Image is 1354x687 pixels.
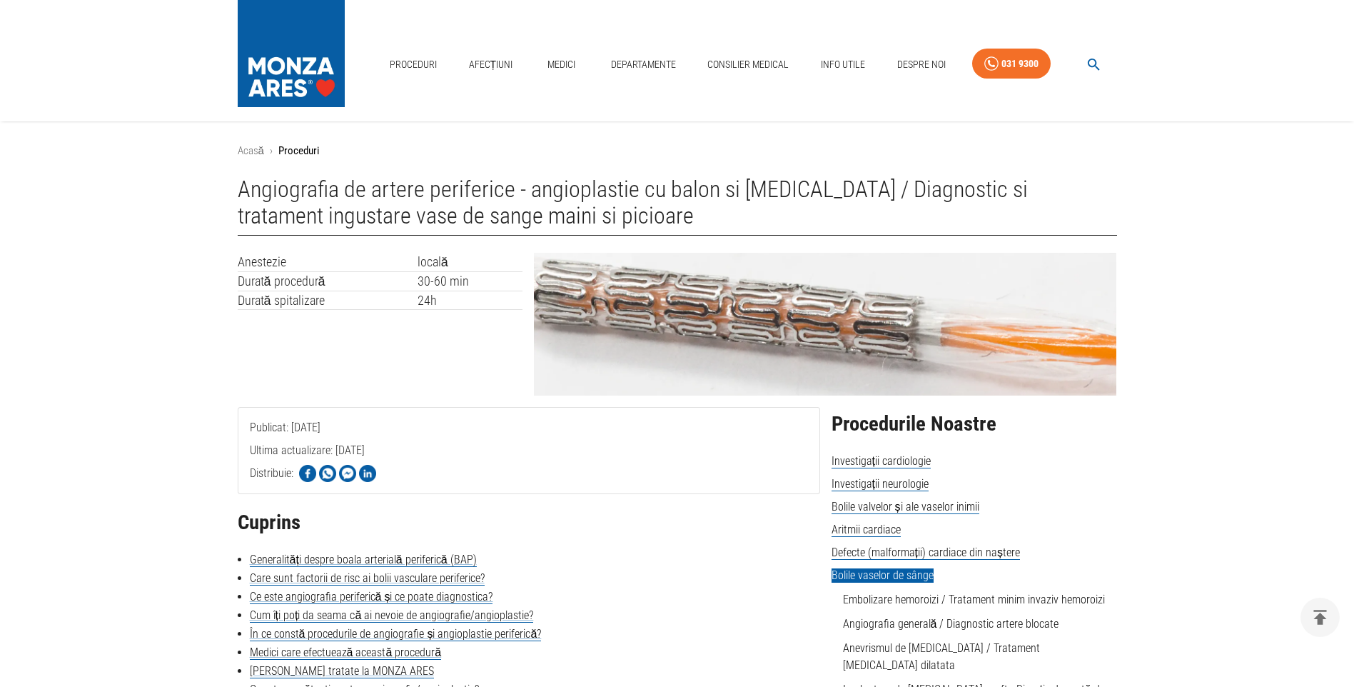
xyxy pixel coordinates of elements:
a: Info Utile [815,50,871,79]
span: Bolile valvelor și ale vaselor inimii [832,500,979,514]
span: Investigații neurologie [832,477,929,491]
td: 24h [418,291,523,310]
a: Embolizare hemoroizi / Tratament minim invaziv hemoroizi [843,593,1105,606]
span: Investigații cardiologie [832,454,931,468]
a: Generalități despre boala arterială periferică (BAP) [250,553,477,567]
nav: breadcrumb [238,143,1117,159]
a: În ce constă procedurile de angiografie și angioplastie periferică? [250,627,542,641]
a: Afecțiuni [463,50,519,79]
td: Durată spitalizare [238,291,418,310]
a: Anevrismul de [MEDICAL_DATA] / Tratament [MEDICAL_DATA] dilatata [843,641,1040,672]
h1: Angiografia de artere periferice - angioplastie cu balon si [MEDICAL_DATA] / Diagnostic si tratam... [238,176,1117,236]
td: Anestezie [238,253,418,271]
h2: Cuprins [238,511,820,534]
a: Medici care efectuează această procedură [250,646,442,660]
a: Consilier Medical [702,50,794,79]
a: Acasă [238,144,264,157]
span: Aritmii cardiace [832,523,901,537]
a: Ce este angiografia periferică și ce poate diagnostica? [250,590,493,604]
img: Share on LinkedIn [359,465,376,482]
td: Durată procedură [238,271,418,291]
p: Proceduri [278,143,319,159]
p: Distribuie: [250,465,293,482]
span: Ultima actualizare: [DATE] [250,443,365,514]
span: Publicat: [DATE] [250,421,320,491]
a: Proceduri [384,50,443,79]
a: Cum îți poți da seama că ai nevoie de angiografie/angioplastie? [250,608,534,623]
img: Arteriografie membre inferioare | MONZA ARES [534,253,1116,396]
a: Despre Noi [891,50,951,79]
td: 30-60 min [418,271,523,291]
img: Share on WhatsApp [319,465,336,482]
img: Share on Facebook Messenger [339,465,356,482]
img: Share on Facebook [299,465,316,482]
a: 031 9300 [972,49,1051,79]
span: Bolile vaselor de sânge [832,568,934,583]
a: Departamente [605,50,682,79]
a: Medici [539,50,585,79]
li: › [270,143,273,159]
td: locală [418,253,523,271]
a: Care sunt factorii de risc ai bolii vasculare periferice? [250,571,485,586]
button: delete [1300,598,1340,637]
a: Angiografia generală / Diagnostic artere blocate [843,617,1059,631]
h2: Procedurile Noastre [832,413,1117,436]
div: 031 9300 [1001,55,1039,73]
span: Defecte (malformații) cardiace din naștere [832,546,1020,560]
a: [PERSON_NAME] tratate la MONZA ARES [250,664,434,678]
